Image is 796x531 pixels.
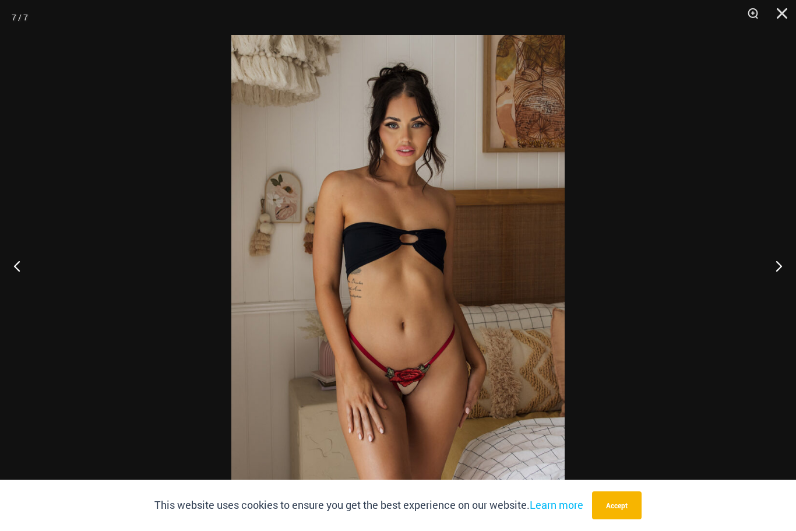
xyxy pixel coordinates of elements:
[752,237,796,295] button: Next
[12,9,28,26] div: 7 / 7
[154,497,583,514] p: This website uses cookies to ensure you get the best experience on our website.
[592,491,642,519] button: Accept
[530,498,583,512] a: Learn more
